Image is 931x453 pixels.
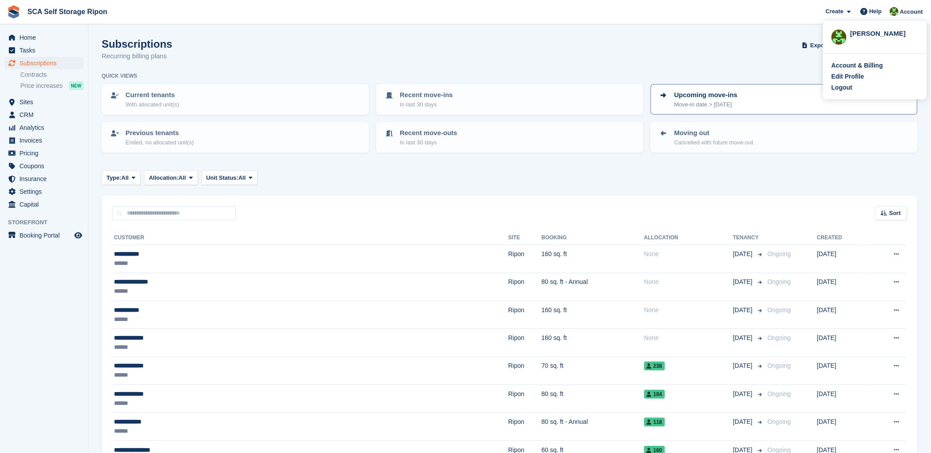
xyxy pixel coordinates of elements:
[890,7,899,16] img: Kelly Neesham
[542,329,644,357] td: 160 sq. ft
[73,230,84,241] a: Preview store
[102,170,141,185] button: Type: All
[817,301,869,328] td: [DATE]
[4,121,84,134] a: menu
[102,38,172,50] h1: Subscriptions
[7,5,20,19] img: stora-icon-8386f47178a22dfd0bd8f6a31ec36ba5ce8667c1dd55bd0f319d3a0aa187defe.svg
[4,134,84,147] a: menu
[733,231,764,245] th: Tenancy
[733,277,754,287] span: [DATE]
[826,7,844,16] span: Create
[800,38,839,53] button: Export
[817,245,869,273] td: [DATE]
[400,100,453,109] p: In last 30 days
[832,30,847,45] img: Kelly Neesham
[20,71,84,79] a: Contracts
[19,229,72,242] span: Booking Portal
[377,85,642,114] a: Recent move-ins In last 30 days
[674,100,737,109] p: Move-in date > [DATE]
[832,61,883,70] div: Account & Billing
[400,128,457,138] p: Recent move-outs
[4,44,84,57] a: menu
[125,128,194,138] p: Previous tenants
[644,362,665,370] span: 238
[644,231,733,245] th: Allocation
[817,357,869,385] td: [DATE]
[4,173,84,185] a: menu
[122,174,129,182] span: All
[4,96,84,108] a: menu
[644,390,665,399] span: 184
[733,306,754,315] span: [DATE]
[768,418,791,425] span: Ongoing
[19,57,72,69] span: Subscriptions
[102,51,172,61] p: Recurring billing plans
[125,138,194,147] p: Ended, no allocated unit(s)
[206,174,239,182] span: Unit Status:
[817,413,869,441] td: [DATE]
[508,413,541,441] td: Ripon
[508,329,541,357] td: Ripon
[4,160,84,172] a: menu
[102,72,137,80] h6: Quick views
[542,273,644,301] td: 80 sq. ft - Annual
[19,173,72,185] span: Insurance
[768,278,791,285] span: Ongoing
[870,7,882,16] span: Help
[103,123,368,152] a: Previous tenants Ended, no allocated unit(s)
[4,185,84,198] a: menu
[149,174,179,182] span: Allocation:
[508,301,541,328] td: Ripon
[19,31,72,44] span: Home
[644,306,733,315] div: None
[24,4,111,19] a: SCA Self Storage Ripon
[817,273,869,301] td: [DATE]
[733,333,754,343] span: [DATE]
[20,82,63,90] span: Price increases
[832,72,864,81] div: Edit Profile
[125,100,179,109] p: With allocated unit(s)
[508,273,541,301] td: Ripon
[644,249,733,259] div: None
[542,301,644,328] td: 160 sq. ft
[508,357,541,385] td: Ripon
[644,418,665,427] span: 118
[832,72,919,81] a: Edit Profile
[817,231,869,245] th: Created
[508,385,541,413] td: Ripon
[4,109,84,121] a: menu
[768,250,791,257] span: Ongoing
[239,174,246,182] span: All
[19,121,72,134] span: Analytics
[19,185,72,198] span: Settings
[644,333,733,343] div: None
[112,231,508,245] th: Customer
[810,41,828,50] span: Export
[832,83,852,92] div: Logout
[733,249,754,259] span: [DATE]
[69,81,84,90] div: NEW
[20,81,84,91] a: Price increases NEW
[103,85,368,114] a: Current tenants With allocated unit(s)
[651,85,917,114] a: Upcoming move-ins Move-in date > [DATE]
[850,29,919,37] div: [PERSON_NAME]
[644,277,733,287] div: None
[400,138,457,147] p: In last 30 days
[674,138,753,147] p: Cancelled with future move-out
[377,123,642,152] a: Recent move-outs In last 30 days
[125,90,179,100] p: Current tenants
[4,198,84,211] a: menu
[400,90,453,100] p: Recent move-ins
[542,245,644,273] td: 160 sq. ft
[832,83,919,92] a: Logout
[651,123,917,152] a: Moving out Cancelled with future move-out
[8,218,88,227] span: Storefront
[542,357,644,385] td: 70 sq. ft
[4,31,84,44] a: menu
[542,231,644,245] th: Booking
[674,128,753,138] p: Moving out
[733,361,754,370] span: [DATE]
[832,61,919,70] a: Account & Billing
[201,170,258,185] button: Unit Status: All
[19,160,72,172] span: Coupons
